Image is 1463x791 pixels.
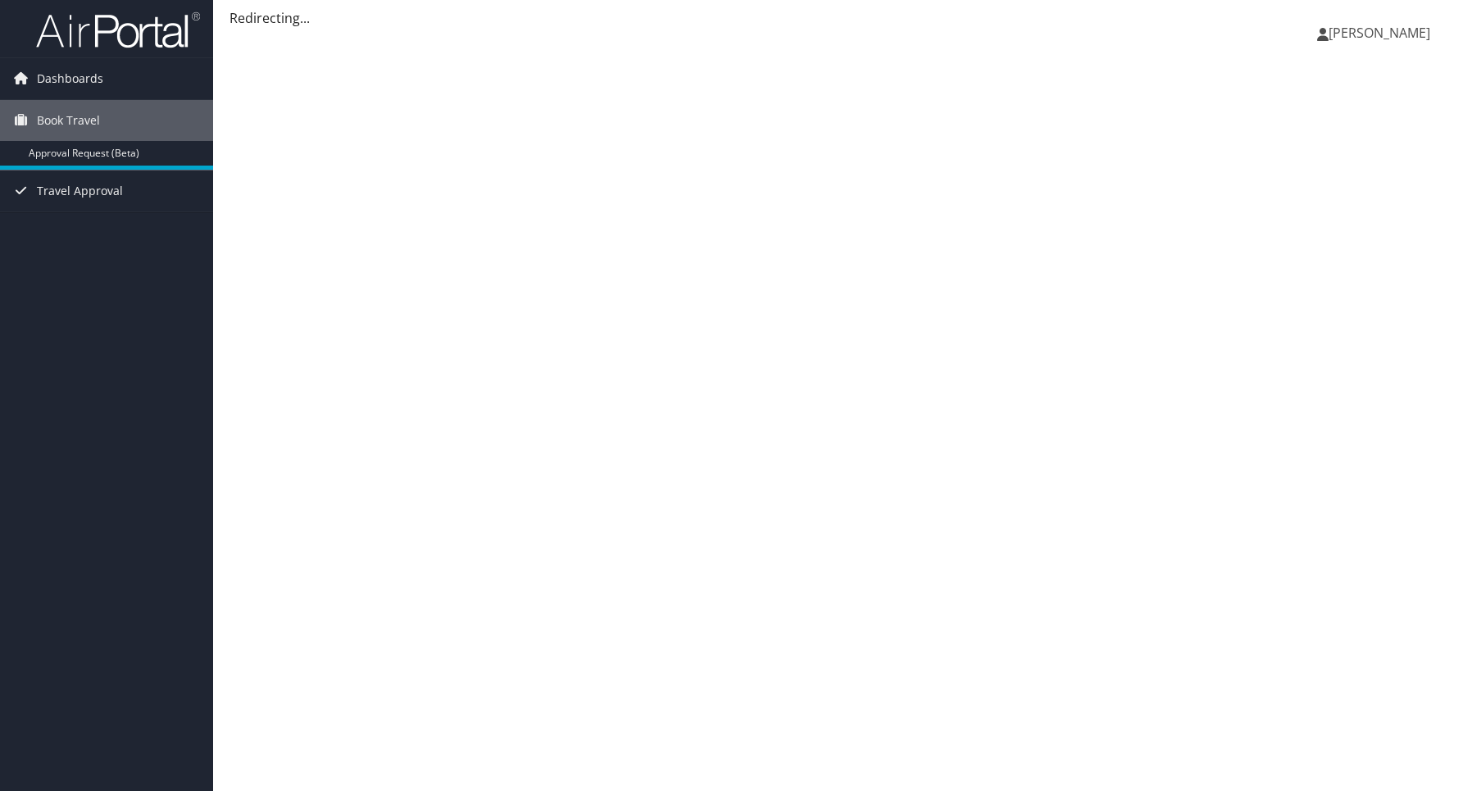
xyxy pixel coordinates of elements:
[1317,8,1447,57] a: [PERSON_NAME]
[36,11,200,49] img: airportal-logo.png
[229,8,1447,28] div: Redirecting...
[1329,24,1430,42] span: [PERSON_NAME]
[37,100,100,141] span: Book Travel
[37,170,123,211] span: Travel Approval
[37,58,103,99] span: Dashboards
